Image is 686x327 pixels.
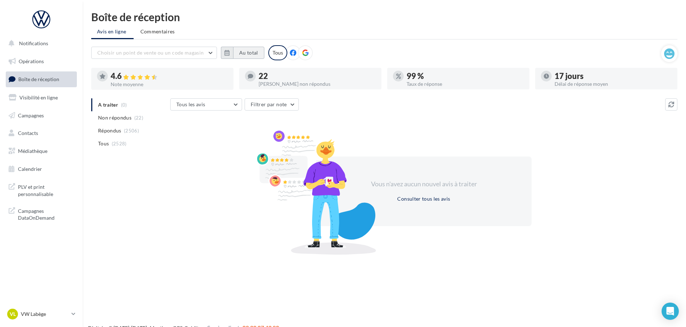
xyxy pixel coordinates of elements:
[111,72,228,80] div: 4.6
[10,310,16,318] span: VL
[4,90,78,105] a: Visibilité en ligne
[4,54,78,69] a: Opérations
[140,28,175,35] span: Commentaires
[18,166,42,172] span: Calendrier
[4,71,78,87] a: Boîte de réception
[245,98,299,111] button: Filtrer par note
[407,81,524,87] div: Taux de réponse
[176,101,205,107] span: Tous les avis
[21,310,69,318] p: VW Labège
[18,130,38,136] span: Contacts
[4,108,78,123] a: Campagnes
[4,179,78,200] a: PLV et print personnalisable
[18,148,47,154] span: Médiathèque
[134,115,143,121] span: (22)
[555,72,672,80] div: 17 jours
[259,81,376,87] div: [PERSON_NAME] non répondus
[4,126,78,141] a: Contacts
[91,11,677,22] div: Boîte de réception
[19,94,58,101] span: Visibilité en ligne
[111,82,228,87] div: Note moyenne
[221,47,264,59] button: Au total
[18,112,44,118] span: Campagnes
[98,140,109,147] span: Tous
[662,303,679,320] div: Open Intercom Messenger
[18,182,74,197] span: PLV et print personnalisable
[124,128,139,134] span: (2506)
[18,206,74,221] span: Campagnes DataOnDemand
[555,81,672,87] div: Délai de réponse moyen
[394,195,453,203] button: Consulter tous les avis
[98,127,121,134] span: Répondus
[268,45,287,60] div: Tous
[91,47,217,59] button: Choisir un point de vente ou un code magasin
[19,58,44,64] span: Opérations
[4,162,78,177] a: Calendrier
[18,76,59,82] span: Boîte de réception
[4,36,75,51] button: Notifications
[407,72,524,80] div: 99 %
[4,144,78,159] a: Médiathèque
[19,40,48,46] span: Notifications
[6,307,77,321] a: VL VW Labège
[97,50,204,56] span: Choisir un point de vente ou un code magasin
[233,47,264,59] button: Au total
[259,72,376,80] div: 22
[112,141,127,146] span: (2528)
[4,203,78,224] a: Campagnes DataOnDemand
[170,98,242,111] button: Tous les avis
[98,114,131,121] span: Non répondus
[362,179,486,189] div: Vous n'avez aucun nouvel avis à traiter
